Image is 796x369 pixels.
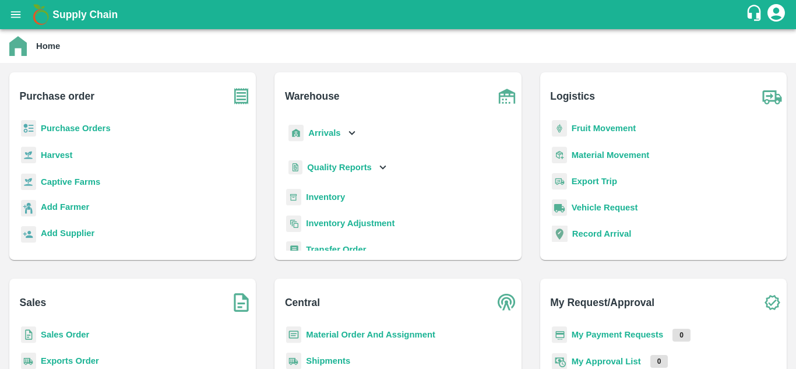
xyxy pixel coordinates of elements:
[572,150,650,160] a: Material Movement
[552,199,567,216] img: vehicle
[21,173,36,191] img: harvest
[286,156,389,180] div: Quality Reports
[766,2,787,27] div: account of current user
[286,120,358,146] div: Arrivals
[21,226,36,243] img: supplier
[552,146,567,164] img: material
[41,150,72,160] a: Harvest
[2,1,29,28] button: open drawer
[52,6,745,23] a: Supply Chain
[41,229,94,238] b: Add Supplier
[492,288,522,317] img: central
[552,173,567,190] img: delivery
[41,202,89,212] b: Add Farmer
[286,326,301,343] img: centralMaterial
[286,215,301,232] img: inventory
[227,288,256,317] img: soSales
[41,201,89,216] a: Add Farmer
[306,192,345,202] a: Inventory
[285,294,320,311] b: Central
[572,357,641,366] a: My Approval List
[288,160,302,175] img: qualityReport
[306,245,366,254] a: Transfer Order
[572,203,638,212] a: Vehicle Request
[20,88,94,104] b: Purchase order
[41,124,111,133] a: Purchase Orders
[41,330,89,339] a: Sales Order
[745,4,766,25] div: customer-support
[21,120,36,137] img: reciept
[552,120,567,137] img: fruit
[286,241,301,258] img: whTransfer
[550,294,654,311] b: My Request/Approval
[492,82,522,111] img: warehouse
[21,146,36,164] img: harvest
[21,326,36,343] img: sales
[758,288,787,317] img: check
[672,329,691,342] p: 0
[227,82,256,111] img: purchase
[572,229,632,238] a: Record Arrival
[758,82,787,111] img: truck
[41,177,100,187] a: Captive Farms
[650,355,668,368] p: 0
[308,128,340,138] b: Arrivals
[9,36,27,56] img: home
[52,9,118,20] b: Supply Chain
[41,227,94,243] a: Add Supplier
[41,356,99,366] a: Exports Order
[306,356,350,366] a: Shipments
[552,326,567,343] img: payment
[307,163,372,172] b: Quality Reports
[20,294,47,311] b: Sales
[552,226,568,242] img: recordArrival
[285,88,340,104] b: Warehouse
[572,177,617,186] a: Export Trip
[572,124,636,133] a: Fruit Movement
[306,219,395,228] a: Inventory Adjustment
[29,3,52,26] img: logo
[572,330,664,339] a: My Payment Requests
[306,330,435,339] a: Material Order And Assignment
[550,88,595,104] b: Logistics
[286,189,301,206] img: whInventory
[21,200,36,217] img: farmer
[288,125,304,142] img: whArrival
[36,41,60,51] b: Home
